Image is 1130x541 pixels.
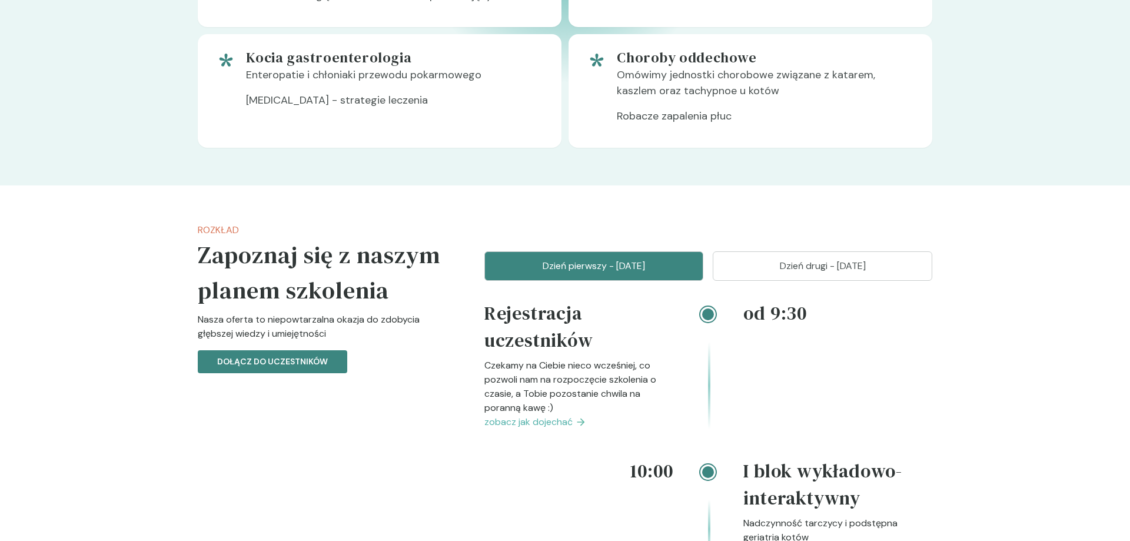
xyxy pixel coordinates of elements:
[484,415,573,429] span: zobacz jak dojechać
[499,259,689,273] p: Dzień pierwszy - [DATE]
[484,251,704,281] button: Dzień pierwszy - [DATE]
[617,108,913,134] p: Robacze zapalenia płuc
[198,313,447,350] p: Nasza oferta to niepowtarzalna okazja do zdobycia głębszej wiedzy i umiejętności
[617,67,913,108] p: Omówimy jednostki chorobowe związane z katarem, kaszlem oraz tachypnoe u kotów
[743,300,932,327] h4: od 9:30
[484,457,673,484] h4: 10:00
[617,48,913,67] h5: Choroby oddechowe
[484,359,673,415] p: Czekamy na Ciebie nieco wcześniej, co pozwoli nam na rozpoczęcie szkolenia o czasie, a Tobie pozo...
[246,92,543,118] p: [MEDICAL_DATA] - strategie leczenia
[743,457,932,516] h4: I blok wykładowo-interaktywny
[246,48,543,67] h5: Kocia gastroenterologia
[198,237,447,308] h5: Zapoznaj się z naszym planem szkolenia
[246,67,543,92] p: Enteropatie i chłoniaki przewodu pokarmowego
[198,350,347,373] button: Dołącz do uczestników
[217,356,328,368] p: Dołącz do uczestników
[727,259,918,273] p: Dzień drugi - [DATE]
[198,223,447,237] p: Rozkład
[713,251,932,281] button: Dzień drugi - [DATE]
[198,355,347,367] a: Dołącz do uczestników
[484,300,673,359] h4: Rejestracja uczestników
[484,415,673,429] a: zobacz jak dojechać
